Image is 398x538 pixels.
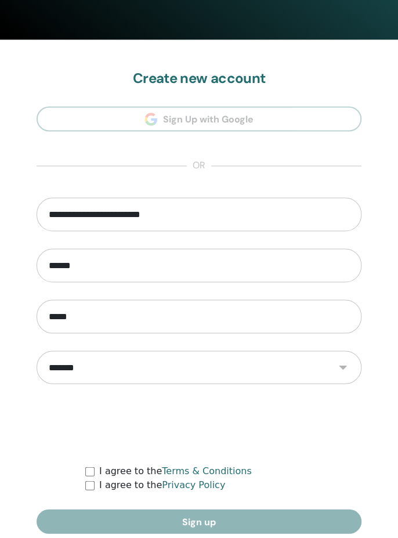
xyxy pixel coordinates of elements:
[111,401,287,446] iframe: reCAPTCHA
[99,464,252,478] label: I agree to the
[37,70,361,87] h2: Create new account
[162,465,251,476] a: Terms & Conditions
[162,479,225,490] a: Privacy Policy
[187,159,211,173] span: or
[99,478,225,492] label: I agree to the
